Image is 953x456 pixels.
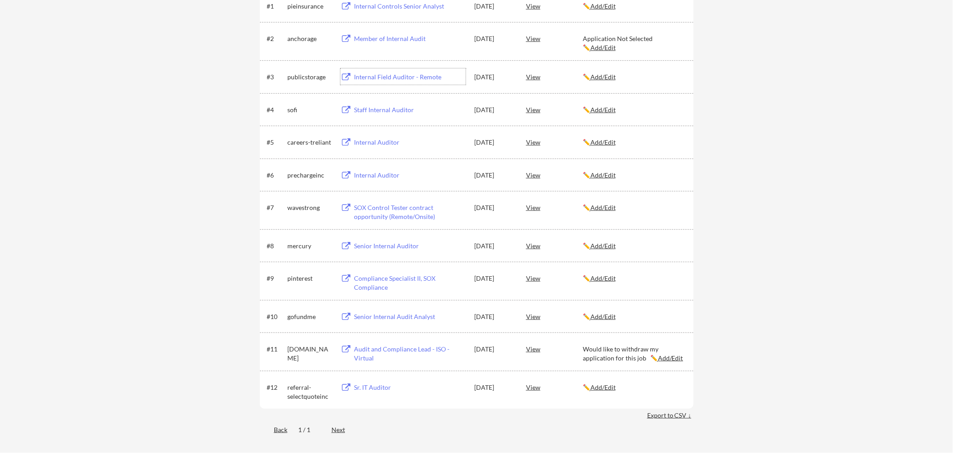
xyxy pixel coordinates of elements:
[526,30,583,46] div: View
[474,274,514,283] div: [DATE]
[287,171,332,180] div: prechargeinc
[583,105,685,114] div: ✏️
[354,383,466,392] div: Sr. IT Auditor
[658,354,683,362] u: Add/Edit
[267,274,284,283] div: #9
[526,270,583,286] div: View
[474,105,514,114] div: [DATE]
[474,383,514,392] div: [DATE]
[590,73,616,81] u: Add/Edit
[331,425,355,434] div: Next
[287,73,332,82] div: publicstorage
[474,34,514,43] div: [DATE]
[583,312,685,321] div: ✏️
[354,2,466,11] div: Internal Controls Senior Analyst
[354,274,466,292] div: Compliance Specialist II, SOX Compliance
[287,34,332,43] div: anchorage
[590,44,616,51] u: Add/Edit
[298,425,321,434] div: 1 / 1
[267,242,284,251] div: #8
[526,308,583,324] div: View
[287,105,332,114] div: sofi
[526,68,583,85] div: View
[590,138,616,146] u: Add/Edit
[287,274,332,283] div: pinterest
[474,312,514,321] div: [DATE]
[267,345,284,354] div: #11
[590,171,616,179] u: Add/Edit
[354,171,466,180] div: Internal Auditor
[287,242,332,251] div: mercury
[590,242,616,250] u: Add/Edit
[590,204,616,211] u: Add/Edit
[354,312,466,321] div: Senior Internal Audit Analyst
[526,167,583,183] div: View
[474,203,514,212] div: [DATE]
[267,2,284,11] div: #1
[647,411,694,420] div: Export to CSV ↓
[267,138,284,147] div: #5
[267,383,284,392] div: #12
[590,313,616,320] u: Add/Edit
[267,34,284,43] div: #2
[474,2,514,11] div: [DATE]
[354,345,466,362] div: Audit and Compliance Lead - ISO -Virtual
[583,171,685,180] div: ✏️
[474,138,514,147] div: [DATE]
[287,383,332,401] div: referral-selectquoteinc
[287,203,332,212] div: wavestrong
[474,345,514,354] div: [DATE]
[267,73,284,82] div: #3
[354,73,466,82] div: Internal Field Auditor - Remote
[287,312,332,321] div: gofundme
[526,199,583,215] div: View
[590,274,616,282] u: Add/Edit
[590,2,616,10] u: Add/Edit
[287,2,332,11] div: pieinsurance
[354,203,466,221] div: SOX Control Tester contract opportunity (Remote/Onsite)
[590,106,616,114] u: Add/Edit
[583,34,685,52] div: Application Not Selected ✏️
[583,138,685,147] div: ✏️
[287,345,332,362] div: [DOMAIN_NAME]
[474,171,514,180] div: [DATE]
[287,138,332,147] div: careers-treliant
[583,345,685,362] div: Would like to withdraw my application for this job ✏️
[526,101,583,118] div: View
[267,171,284,180] div: #6
[583,2,685,11] div: ✏️
[526,341,583,357] div: View
[526,237,583,254] div: View
[267,105,284,114] div: #4
[526,379,583,395] div: View
[583,242,685,251] div: ✏️
[354,105,466,114] div: Staff Internal Auditor
[583,274,685,283] div: ✏️
[526,134,583,150] div: View
[583,203,685,212] div: ✏️
[474,242,514,251] div: [DATE]
[267,203,284,212] div: #7
[474,73,514,82] div: [DATE]
[354,34,466,43] div: Member of Internal Audit
[583,383,685,392] div: ✏️
[354,138,466,147] div: Internal Auditor
[267,312,284,321] div: #10
[590,383,616,391] u: Add/Edit
[260,425,287,434] div: Back
[354,242,466,251] div: Senior Internal Auditor
[583,73,685,82] div: ✏️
